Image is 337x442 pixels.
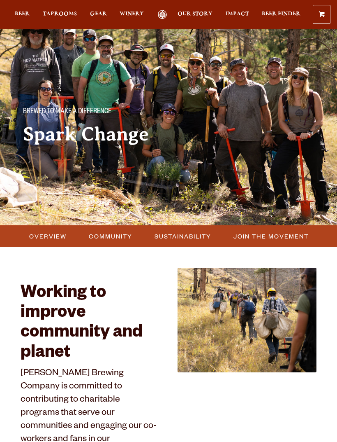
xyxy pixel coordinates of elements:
span: Winery [120,11,144,17]
a: Winery [120,10,144,19]
a: Our Story [178,10,212,19]
span: Taprooms [43,11,77,17]
h2: Working to improve community and planet [21,284,159,364]
span: Brewed to make a difference [23,107,111,117]
a: Beer [15,10,30,19]
a: Taprooms [43,10,77,19]
span: Overview [29,230,67,242]
a: Community [84,230,136,242]
span: Beer [15,11,30,17]
span: Our Story [178,11,212,17]
span: Join the Movement [233,230,309,242]
span: Community [89,230,132,242]
a: Beer Finder [262,10,300,19]
a: Overview [24,230,71,242]
a: Sustainability [150,230,215,242]
h2: Spark Change [23,124,201,145]
span: Impact [226,11,249,17]
a: Odell Home [152,10,173,19]
a: Gear [90,10,107,19]
span: Gear [90,11,107,17]
img: impact_1 [178,268,316,372]
a: Join the Movement [229,230,313,242]
a: Impact [226,10,249,19]
span: Sustainability [155,230,211,242]
span: Beer Finder [262,11,300,17]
